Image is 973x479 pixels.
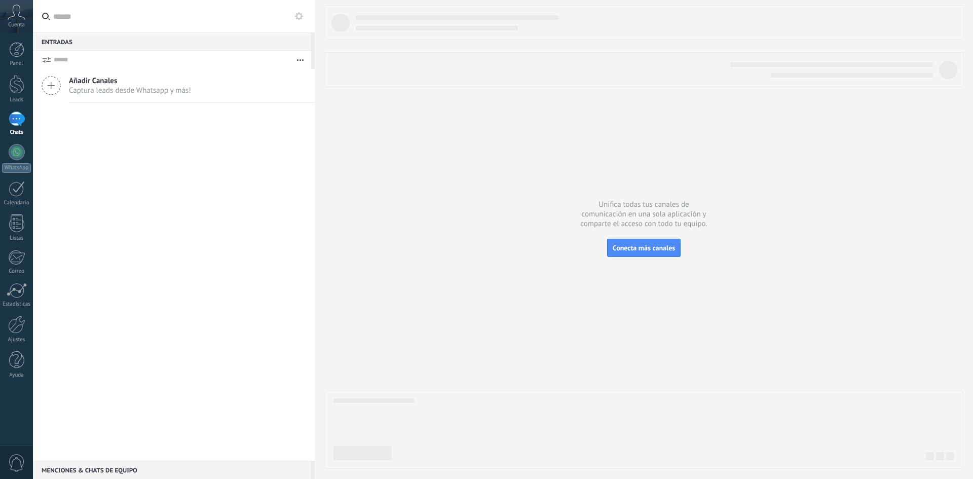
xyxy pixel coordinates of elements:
span: Cuenta [8,22,25,28]
div: Ajustes [2,337,31,343]
div: WhatsApp [2,163,31,173]
div: Listas [2,235,31,242]
div: Ayuda [2,372,31,379]
div: Leads [2,97,31,103]
span: Captura leads desde Whatsapp y más! [69,86,191,95]
span: Conecta más canales [613,243,675,252]
span: Añadir Canales [69,76,191,86]
div: Estadísticas [2,301,31,308]
div: Calendario [2,200,31,206]
div: Menciones & Chats de equipo [33,461,311,479]
div: Panel [2,60,31,67]
div: Entradas [33,32,311,51]
button: Conecta más canales [607,239,681,257]
div: Chats [2,129,31,136]
div: Correo [2,268,31,275]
